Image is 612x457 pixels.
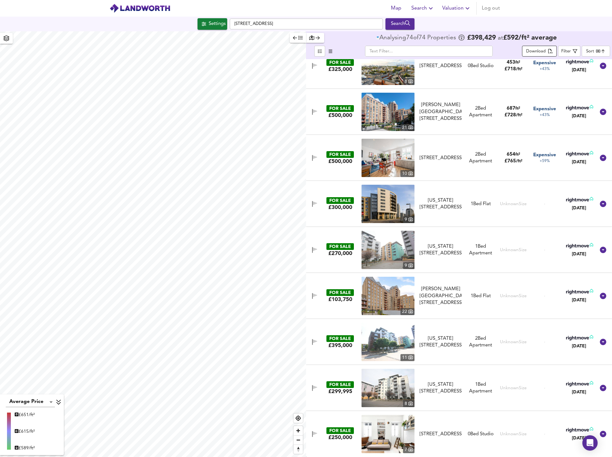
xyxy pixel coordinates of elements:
span: - [544,294,545,298]
a: property thumbnail 22 [362,277,414,315]
div: Sort [582,46,610,57]
div: £299,995 [328,388,352,395]
button: Search [385,18,414,30]
div: 0 Bed Studio [468,63,494,69]
span: +43% [540,66,550,72]
span: / ft² [516,113,522,117]
div: 2 Bed Apartment [464,335,497,349]
img: property thumbnail [362,139,414,177]
div: Washington Building, London, SE13 [417,197,464,211]
button: Search [409,2,437,15]
span: £ 592 / ft² average [503,35,557,41]
div: [STREET_ADDRESS] [420,431,462,438]
div: of Propert ies [376,35,458,41]
div: [DATE] [565,205,593,211]
a: property thumbnail 7 [362,415,414,453]
div: £103,750 [328,296,352,303]
div: 1 Bed Apartment [464,381,497,395]
img: property thumbnail [362,231,414,269]
span: Log out [482,4,500,13]
span: Zoom in [294,426,303,435]
div: FOR SALE [326,243,354,250]
div: Settings [209,20,226,28]
img: property thumbnail [362,323,414,361]
div: FOR SALE£300,000 property thumbnail 9 [US_STATE][STREET_ADDRESS]1Bed FlatUnknownSize-[DATE] [306,181,612,227]
div: Idaho Building, Onese8 Development, Deals Gateway, Lewisham, SE13 [417,381,464,395]
span: 453 [507,60,515,65]
div: FOR SALE£395,000 property thumbnail 11 [US_STATE][STREET_ADDRESS]2Bed ApartmentUnknownSize-[DATE] [306,319,612,365]
button: Log out [479,2,503,15]
img: property thumbnail [362,47,414,85]
div: 9 [403,216,414,223]
span: £ 765 [504,159,522,164]
div: FOR SALE [326,289,354,296]
div: Search [387,20,413,28]
div: 8 [403,78,414,85]
div: FOR SALE [326,105,354,112]
span: / ft² [516,67,522,71]
img: property thumbnail [362,277,414,315]
span: ft² [515,106,520,111]
div: Cowan House, 37 Greenwich High Road, Greenwich, London, SE10 8GR [417,286,464,306]
div: Unknown Size [500,385,527,391]
div: FOR SALE [326,151,354,158]
span: £ 398,429 [467,35,496,41]
span: 654 [507,152,515,157]
div: Sort [586,48,594,54]
span: Expensive [533,152,556,159]
div: 22 [400,308,414,315]
button: Reset bearing to north [294,445,303,454]
div: £300,000 [328,204,352,211]
div: 10 [400,170,414,177]
span: +43% [540,112,550,118]
div: Deptford High Street, London, SE8 [417,155,464,161]
div: £270,000 [328,250,352,257]
div: Unknown Size [500,201,527,207]
div: FOR SALE [326,197,354,204]
span: +59% [540,159,550,164]
img: property thumbnail [362,185,414,223]
div: 1 Bed Apartment [464,243,497,257]
div: FOR SALE [326,59,354,66]
input: Text Filter... [365,46,493,57]
div: FOR SALE£299,995 property thumbnail 8 [US_STATE][STREET_ADDRESS]1Bed ApartmentUnknownSize-[DATE] [306,365,612,411]
img: property thumbnail [362,369,414,407]
svg: Show Details [599,108,607,116]
div: Unknown Size [500,339,527,345]
div: [STREET_ADDRESS] [420,155,462,161]
div: [US_STATE][STREET_ADDRESS] [420,197,462,211]
div: 1 Bed Flat [471,293,491,299]
span: 74 [419,35,426,41]
div: [DATE] [565,113,593,119]
div: £ 615/ft² [15,428,35,435]
div: Analysing [379,35,406,41]
span: Zoom out [294,436,303,445]
span: Expensive [533,60,556,66]
span: Map [388,4,404,13]
span: at [498,35,503,41]
div: Mill Lane, London, SE8 [417,63,464,69]
svg: Show Details [599,246,607,254]
div: Run Your Search [385,18,414,30]
div: Unknown Size [500,293,527,299]
span: - [544,340,545,345]
svg: Show Details [599,384,607,392]
div: Average Price [6,397,55,407]
div: FOR SALE£250,000 property thumbnail 7 [STREET_ADDRESS]0Bed StudioUnknownSize-[DATE] [306,411,612,457]
input: Enter a location... [230,19,383,29]
a: property thumbnail 9 [362,231,414,269]
span: ft² [515,152,520,157]
a: property thumbnail 8 [362,369,414,407]
span: / ft² [516,159,522,163]
div: 8 [403,400,414,407]
div: £500,000 [328,158,352,165]
div: 9 [403,262,414,269]
div: 0 Bed Studio [468,431,494,438]
div: [PERSON_NAME][GEOGRAPHIC_DATA], [STREET_ADDRESS] [420,102,462,122]
button: Valuation [440,2,474,15]
span: £ 718 [504,67,522,72]
span: Find my location [294,414,303,423]
svg: Show Details [599,430,607,438]
svg: Show Details [599,338,607,346]
div: £250,000 [328,434,352,441]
